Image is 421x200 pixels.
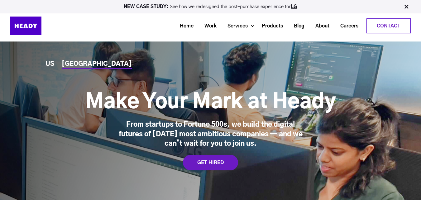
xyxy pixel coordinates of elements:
[124,4,170,9] strong: NEW CASE STUDY:
[3,4,418,9] p: See how we redesigned the post-purchase experience for
[254,20,286,32] a: Products
[291,4,297,9] a: LG
[403,4,409,10] img: Close Bar
[114,120,307,149] div: From startups to Fortune 500s, we build the digital futures of [DATE] most ambitious companies — ...
[45,61,54,67] a: US
[57,18,411,33] div: Navigation Menu
[367,19,410,33] a: Contact
[220,20,251,32] a: Services
[308,20,332,32] a: About
[85,90,336,115] h1: Make Your Mark at Heady
[10,17,41,35] img: Heady_Logo_Web-01 (1)
[286,20,308,32] a: Blog
[62,61,132,67] a: [GEOGRAPHIC_DATA]
[197,20,220,32] a: Work
[172,20,197,32] a: Home
[183,155,238,170] a: GET HIRED
[332,20,361,32] a: Careers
